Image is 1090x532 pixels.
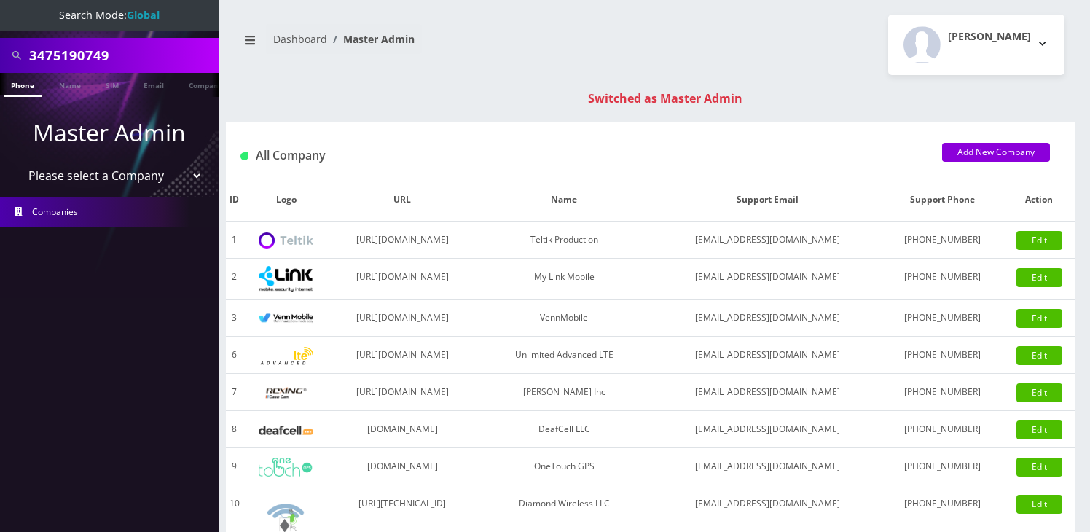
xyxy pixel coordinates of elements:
[1016,458,1062,477] a: Edit
[32,206,78,218] span: Companies
[240,149,920,163] h1: All Company
[329,337,476,374] td: [URL][DOMAIN_NAME]
[1016,231,1062,250] a: Edit
[882,300,1003,337] td: [PHONE_NUMBER]
[476,411,653,448] td: DeafCell LLC
[259,266,313,292] img: My Link Mobile
[259,347,313,365] img: Unlimited Advanced LTE
[882,448,1003,485] td: [PHONE_NUMBER]
[653,259,882,300] td: [EMAIL_ADDRESS][DOMAIN_NAME]
[237,24,640,66] nav: breadcrumb
[226,300,243,337] td: 3
[259,313,313,324] img: VennMobile
[476,448,653,485] td: OneTouch GPS
[4,73,42,97] a: Phone
[226,374,243,411] td: 7
[476,259,653,300] td: My Link Mobile
[882,179,1003,222] th: Support Phone
[476,374,653,411] td: [PERSON_NAME] Inc
[476,222,653,259] td: Teltik Production
[1016,309,1062,328] a: Edit
[259,426,313,435] img: DeafCell LLC
[882,222,1003,259] td: [PHONE_NUMBER]
[259,386,313,400] img: Rexing Inc
[29,42,215,69] input: Search All Companies
[329,300,476,337] td: [URL][DOMAIN_NAME]
[226,411,243,448] td: 8
[240,90,1090,107] div: Switched as Master Admin
[476,179,653,222] th: Name
[653,300,882,337] td: [EMAIL_ADDRESS][DOMAIN_NAME]
[882,411,1003,448] td: [PHONE_NUMBER]
[240,152,248,160] img: All Company
[948,31,1031,43] h2: [PERSON_NAME]
[181,73,230,95] a: Company
[882,259,1003,300] td: [PHONE_NUMBER]
[52,73,88,95] a: Name
[653,411,882,448] td: [EMAIL_ADDRESS][DOMAIN_NAME]
[1016,383,1062,402] a: Edit
[1016,420,1062,439] a: Edit
[329,411,476,448] td: [DOMAIN_NAME]
[653,374,882,411] td: [EMAIL_ADDRESS][DOMAIN_NAME]
[888,15,1064,75] button: [PERSON_NAME]
[653,179,882,222] th: Support Email
[329,259,476,300] td: [URL][DOMAIN_NAME]
[329,374,476,411] td: [URL][DOMAIN_NAME]
[476,300,653,337] td: VennMobile
[882,374,1003,411] td: [PHONE_NUMBER]
[59,8,160,22] span: Search Mode:
[127,8,160,22] strong: Global
[329,179,476,222] th: URL
[476,337,653,374] td: Unlimited Advanced LTE
[1016,268,1062,287] a: Edit
[273,32,327,46] a: Dashboard
[329,448,476,485] td: [DOMAIN_NAME]
[226,448,243,485] td: 9
[653,448,882,485] td: [EMAIL_ADDRESS][DOMAIN_NAME]
[259,458,313,477] img: OneTouch GPS
[653,337,882,374] td: [EMAIL_ADDRESS][DOMAIN_NAME]
[226,222,243,259] td: 1
[329,222,476,259] td: [URL][DOMAIN_NAME]
[653,222,882,259] td: [EMAIL_ADDRESS][DOMAIN_NAME]
[226,337,243,374] td: 6
[1016,346,1062,365] a: Edit
[882,337,1003,374] td: [PHONE_NUMBER]
[226,259,243,300] td: 2
[1003,179,1075,222] th: Action
[259,232,313,249] img: Teltik Production
[243,179,329,222] th: Logo
[226,179,243,222] th: ID
[1016,495,1062,514] a: Edit
[136,73,171,95] a: Email
[327,31,415,47] li: Master Admin
[942,143,1050,162] a: Add New Company
[98,73,126,95] a: SIM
